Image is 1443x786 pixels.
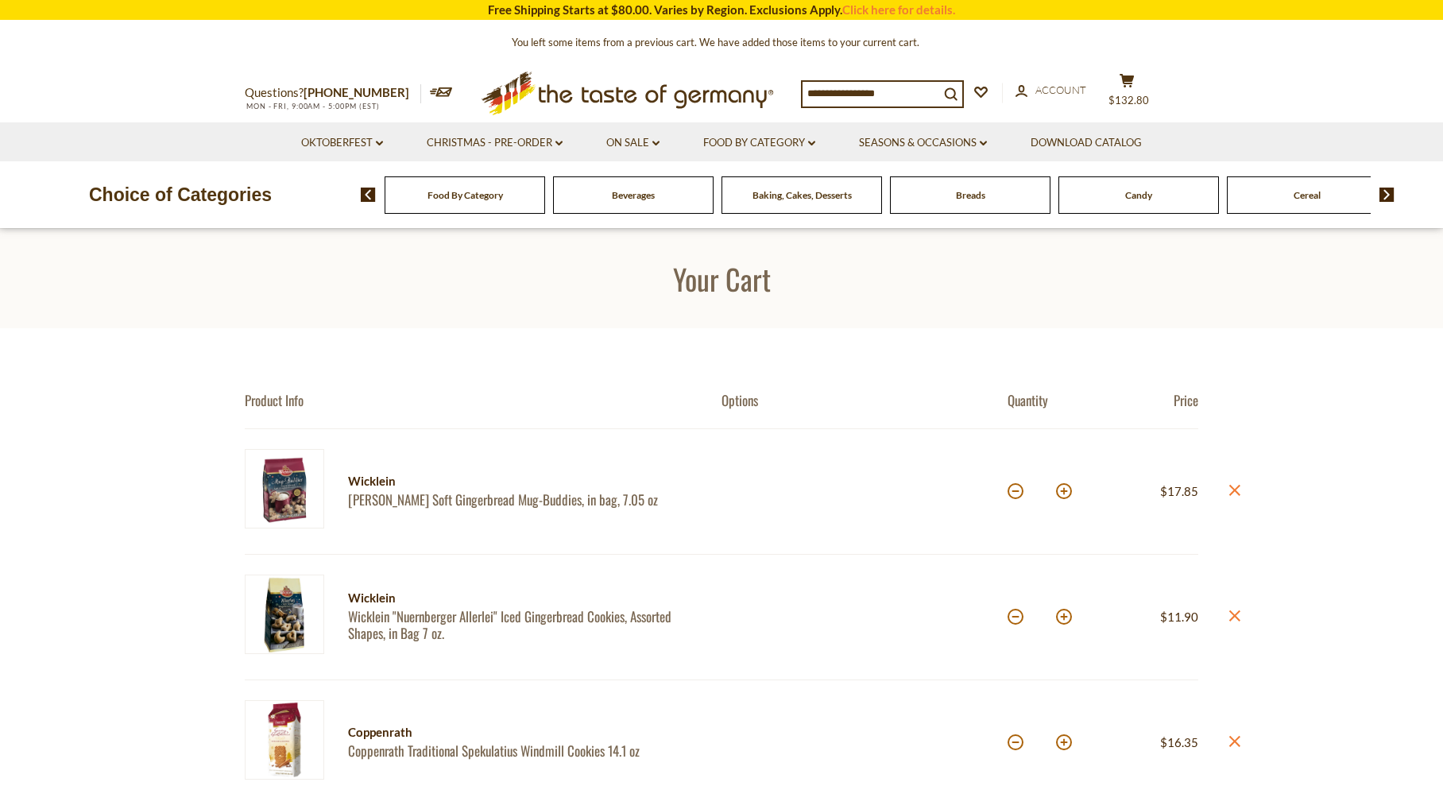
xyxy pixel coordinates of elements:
a: [PHONE_NUMBER] [304,85,409,99]
a: On Sale [606,134,660,152]
span: MON - FRI, 9:00AM - 5:00PM (EST) [245,102,380,110]
a: Food By Category [427,189,503,201]
a: Wicklein "Nuernberger Allerlei" Iced Gingerbread Cookies, Assorted Shapes, in Bag 7 oz. [348,608,694,642]
span: $16.35 [1160,735,1198,749]
div: Coppenrath [348,722,694,742]
div: Price [1103,392,1198,408]
a: Beverages [612,189,655,201]
span: $132.80 [1108,94,1149,106]
a: Account [1016,82,1086,99]
p: Questions? [245,83,421,103]
div: Wicklein [348,471,694,491]
div: Options [721,392,1008,408]
img: Wicklein Soft Gingerbread Mug-Buddies [245,449,324,529]
a: Candy [1125,189,1152,201]
a: [PERSON_NAME] Soft Gingerbread Mug-Buddies, in bag, 7.05 oz [348,491,694,508]
span: $17.85 [1160,484,1198,498]
h1: Your Cart [49,261,1394,296]
img: Coppenrath Traditional Spekulatius Windmill Cookies 14.1 oz [245,700,324,780]
a: Download Catalog [1031,134,1142,152]
a: Baking, Cakes, Desserts [752,189,852,201]
a: Cereal [1294,189,1321,201]
img: previous arrow [361,188,376,202]
button: $132.80 [1103,73,1151,113]
img: Wicklein "Nuernberger Allerlei" Iced Gingerbread Cookies, Assorted Shapes, in Bag 7 oz. [245,575,324,654]
a: Oktoberfest [301,134,383,152]
span: $11.90 [1160,610,1198,624]
div: Quantity [1008,392,1103,408]
a: Click here for details. [842,2,955,17]
span: Account [1035,83,1086,96]
div: Product Info [245,392,721,408]
a: Christmas - PRE-ORDER [427,134,563,152]
a: Breads [956,189,985,201]
a: Coppenrath Traditional Spekulatius Windmill Cookies 14.1 oz [348,742,694,759]
img: next arrow [1379,188,1395,202]
div: Wicklein [348,588,694,608]
a: Food By Category [703,134,815,152]
a: Seasons & Occasions [859,134,987,152]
